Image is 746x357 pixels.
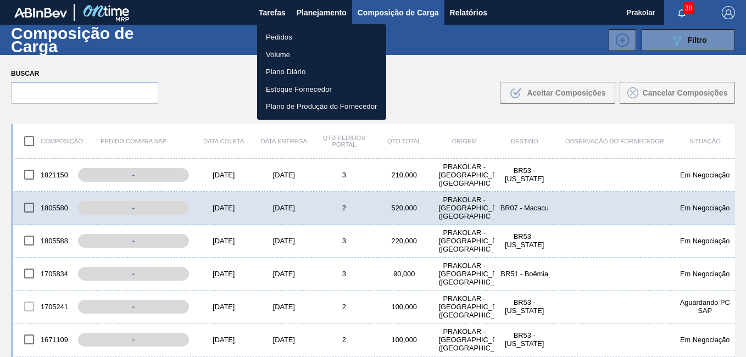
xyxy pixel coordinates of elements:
a: Pedidos [257,29,386,46]
a: Plano Diário [257,63,386,81]
a: Plano de Produção do Fornecedor [257,98,386,115]
a: Volume [257,46,386,64]
a: Estoque Fornecedor [257,81,386,98]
